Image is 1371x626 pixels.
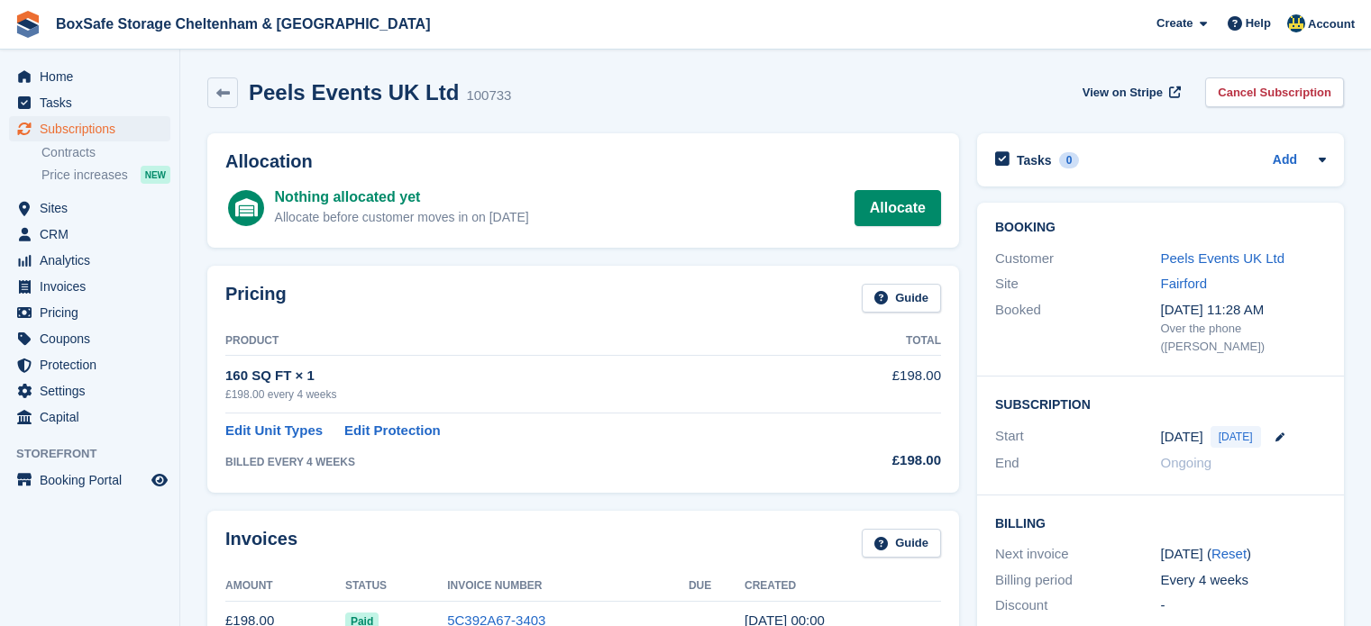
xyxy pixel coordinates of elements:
a: menu [9,300,170,325]
span: Create [1156,14,1193,32]
img: Kim Virabi [1287,14,1305,32]
a: menu [9,352,170,377]
a: Guide [862,529,941,558]
img: stora-icon-8386f47178a22dfd0bd8f6a31ec36ba5ce8667c1dd55bd0f319d3a0aa187defe.svg [14,11,41,38]
span: View on Stripe [1083,84,1163,102]
a: Reset [1211,546,1247,561]
span: Protection [40,352,148,377]
h2: Invoices [225,529,297,558]
a: Peels Events UK Ltd [1161,250,1285,266]
div: [DATE] 11:28 AM [1161,300,1327,321]
div: Customer [995,249,1161,269]
a: Allocate [855,190,941,226]
div: [DATE] ( ) [1161,544,1327,565]
a: menu [9,248,170,273]
div: End [995,453,1161,474]
a: menu [9,116,170,141]
div: £198.00 every 4 weeks [225,386,809,403]
th: Invoice Number [447,572,689,601]
span: Invoices [40,274,148,299]
span: Tasks [40,90,148,115]
span: Pricing [40,300,148,325]
th: Due [689,572,745,601]
th: Created [745,572,941,601]
a: Price increases NEW [41,165,170,185]
div: Next invoice [995,544,1161,565]
div: NEW [141,166,170,184]
a: Guide [862,284,941,313]
span: CRM [40,222,148,247]
div: BILLED EVERY 4 WEEKS [225,454,809,470]
a: menu [9,274,170,299]
span: Home [40,64,148,89]
div: Discount [995,595,1161,616]
div: 100733 [466,86,511,106]
div: £198.00 [809,450,941,471]
a: Edit Unit Types [225,421,323,441]
div: Allocate before customer moves in on [DATE] [275,208,529,227]
div: 0 [1059,152,1080,168]
span: Capital [40,404,148,430]
div: Site [995,274,1161,295]
a: menu [9,222,170,247]
div: Start [995,426,1161,448]
div: Booked [995,300,1161,356]
th: Total [809,327,941,356]
a: Contracts [41,144,170,161]
span: Subscriptions [40,116,148,141]
span: Coupons [40,326,148,351]
span: Help [1246,14,1271,32]
h2: Booking [995,221,1326,235]
a: Preview store [149,469,170,491]
a: menu [9,195,170,221]
span: Settings [40,378,148,404]
th: Amount [225,572,345,601]
a: menu [9,404,170,430]
span: Sites [40,195,148,221]
time: 2025-08-11 23:00:00 UTC [1161,427,1203,448]
div: Every 4 weeks [1161,570,1327,591]
a: menu [9,90,170,115]
span: [DATE] [1211,426,1261,448]
div: 160 SQ FT × 1 [225,366,809,386]
span: Price increases [41,167,128,184]
span: Storefront [16,445,179,463]
a: menu [9,64,170,89]
span: Ongoing [1161,455,1212,470]
div: Billing period [995,570,1161,591]
a: menu [9,326,170,351]
span: Analytics [40,248,148,273]
h2: Subscription [995,395,1326,413]
div: Nothing allocated yet [275,186,529,208]
h2: Allocation [225,151,941,172]
div: - [1161,595,1327,616]
h2: Peels Events UK Ltd [249,80,459,104]
a: Edit Protection [344,421,441,441]
h2: Tasks [1017,152,1052,168]
a: menu [9,467,170,493]
div: Over the phone ([PERSON_NAME]) [1161,320,1327,355]
a: Cancel Subscription [1205,77,1344,107]
a: Add [1273,150,1297,171]
span: Booking Portal [40,467,148,493]
a: View on Stripe [1075,77,1184,107]
a: Fairford [1161,276,1208,291]
td: £198.00 [809,356,941,413]
a: BoxSafe Storage Cheltenham & [GEOGRAPHIC_DATA] [49,9,437,39]
h2: Billing [995,513,1326,531]
th: Status [345,572,447,601]
h2: Pricing [225,284,287,313]
th: Product [225,327,809,356]
span: Account [1308,15,1355,33]
a: menu [9,378,170,404]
